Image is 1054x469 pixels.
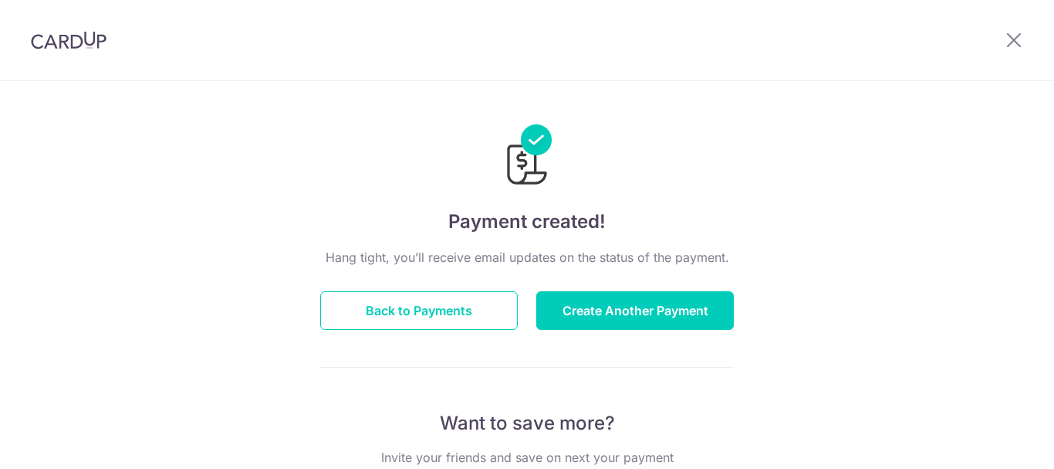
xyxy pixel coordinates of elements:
[320,411,734,436] p: Want to save more?
[320,208,734,236] h4: Payment created!
[502,124,552,189] img: Payments
[955,423,1039,461] iframe: Opens a widget where you can find more information
[536,291,734,330] button: Create Another Payment
[320,448,734,467] p: Invite your friends and save on next your payment
[320,248,734,267] p: Hang tight, you’ll receive email updates on the status of the payment.
[320,291,518,330] button: Back to Payments
[31,31,106,49] img: CardUp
